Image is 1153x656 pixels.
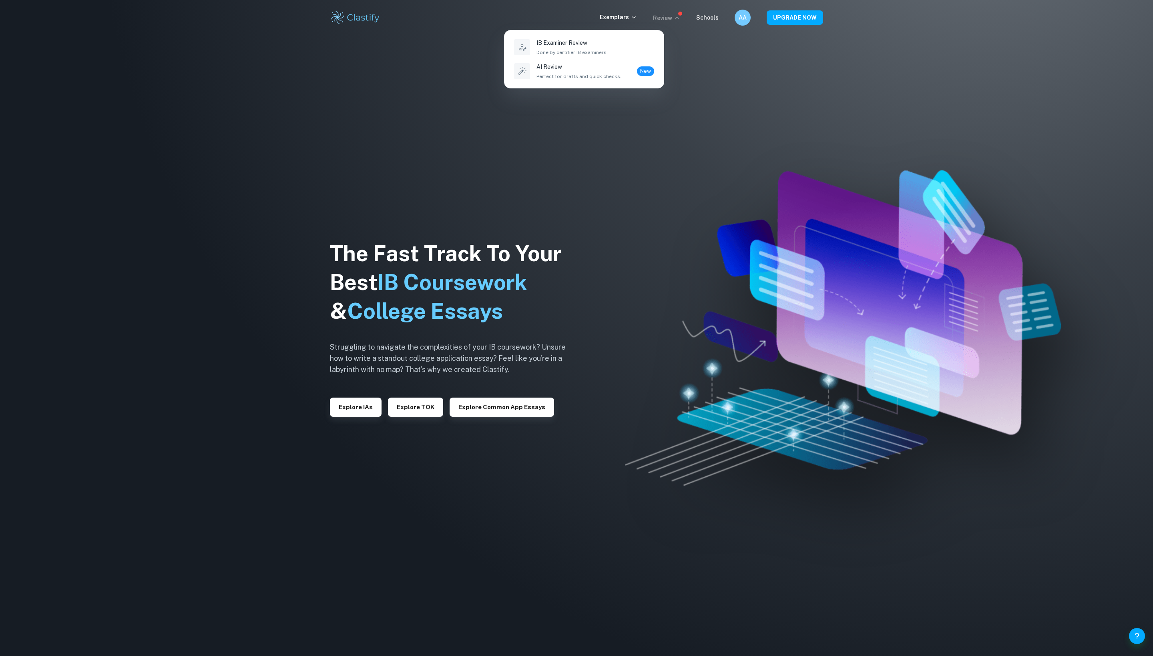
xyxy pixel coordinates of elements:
[536,38,608,47] p: IB Examiner Review
[536,49,608,56] span: Done by certifier IB examiners.
[637,67,654,75] span: New
[536,73,621,80] span: Perfect for drafts and quick checks.
[536,62,621,71] p: AI Review
[512,37,656,58] a: IB Examiner ReviewDone by certifier IB examiners.
[512,61,656,82] a: AI ReviewPerfect for drafts and quick checks.New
